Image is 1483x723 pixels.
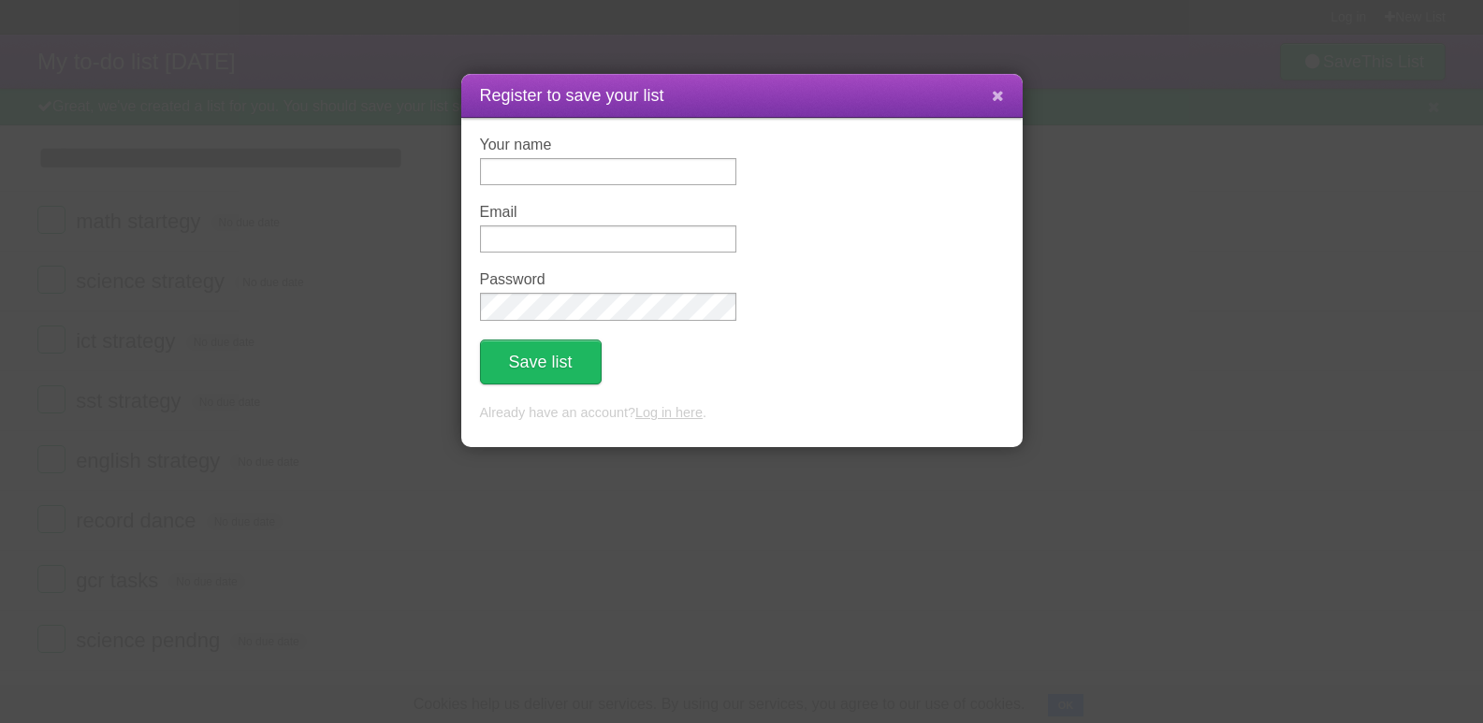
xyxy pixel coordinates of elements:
[480,204,736,221] label: Email
[480,137,736,153] label: Your name
[480,271,736,288] label: Password
[635,405,703,420] a: Log in here
[480,340,602,384] button: Save list
[480,403,1004,424] p: Already have an account? .
[480,83,1004,108] h1: Register to save your list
